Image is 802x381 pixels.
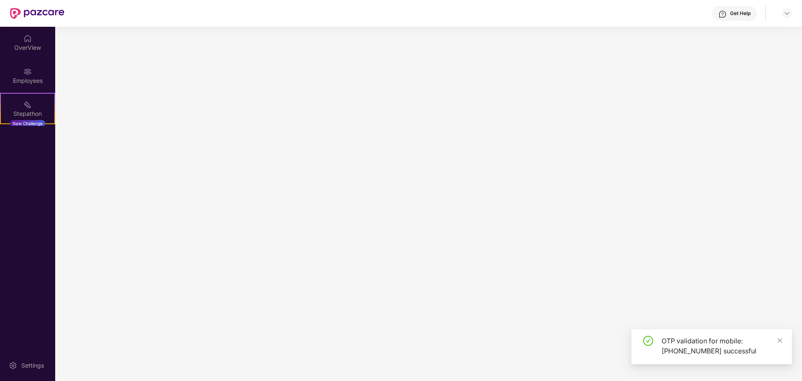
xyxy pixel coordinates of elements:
[9,361,17,370] img: svg+xml;base64,PHN2ZyBpZD0iU2V0dGluZy0yMHgyMCIgeG1sbnM9Imh0dHA6Ly93d3cudzMub3JnLzIwMDAvc3ZnIiB3aW...
[777,338,783,343] span: close
[19,361,46,370] div: Settings
[23,100,32,109] img: svg+xml;base64,PHN2ZyB4bWxucz0iaHR0cDovL3d3dy53My5vcmcvMjAwMC9zdmciIHdpZHRoPSIyMSIgaGVpZ2h0PSIyMC...
[730,10,751,17] div: Get Help
[10,8,64,19] img: New Pazcare Logo
[643,336,653,346] span: check-circle
[718,10,727,18] img: svg+xml;base64,PHN2ZyBpZD0iSGVscC0zMngzMiIgeG1sbnM9Imh0dHA6Ly93d3cudzMub3JnLzIwMDAvc3ZnIiB3aWR0aD...
[10,120,45,127] div: New Challenge
[23,34,32,43] img: svg+xml;base64,PHN2ZyBpZD0iSG9tZSIgeG1sbnM9Imh0dHA6Ly93d3cudzMub3JnLzIwMDAvc3ZnIiB3aWR0aD0iMjAiIG...
[23,67,32,76] img: svg+xml;base64,PHN2ZyBpZD0iRW1wbG95ZWVzIiB4bWxucz0iaHR0cDovL3d3dy53My5vcmcvMjAwMC9zdmciIHdpZHRoPS...
[784,10,790,17] img: svg+xml;base64,PHN2ZyBpZD0iRHJvcGRvd24tMzJ4MzIiIHhtbG5zPSJodHRwOi8vd3d3LnczLm9yZy8yMDAwL3N2ZyIgd2...
[1,110,54,118] div: Stepathon
[662,336,782,356] div: OTP validation for mobile: [PHONE_NUMBER] successful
